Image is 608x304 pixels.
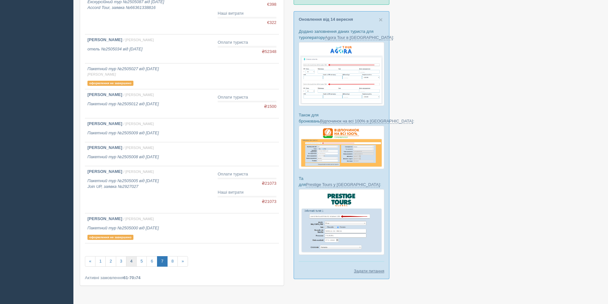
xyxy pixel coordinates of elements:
a: Пакетний тур №2505027 від [DATE] [PERSON_NAME] оформлення не завершено [85,63,215,89]
p: Додано заповнення даних туриста для туроператору : [299,28,384,41]
a: [PERSON_NAME] / [PERSON_NAME] Пакетний тур №2505000 від [DATE] оформлення не завершено [85,213,215,243]
a: [PERSON_NAME] / [PERSON_NAME] Пакетний тур №2505009 від [DATE] [85,118,215,142]
span: €398 [267,2,276,8]
b: [PERSON_NAME] [87,92,122,97]
p: оформлення не завершено [87,81,133,86]
p: Та для : [299,175,384,188]
a: « [85,256,95,267]
i: Пакетний тур №2505008 від [DATE] [87,154,159,159]
a: 8 [167,256,178,267]
span: / [PERSON_NAME] [124,217,154,221]
a: [PERSON_NAME] / [PERSON_NAME] Пакетний тур №2505005 від [DATE]Join UP, заявка №2927027 [85,166,215,213]
span: ₴52348 [262,49,276,55]
span: / [PERSON_NAME] [124,170,154,174]
p: оформлення не завершено [87,235,133,240]
span: ₴21073 [262,199,276,205]
b: 61-70 [124,275,134,280]
div: Оплати туриста [218,40,276,46]
a: Задати питання [354,268,384,274]
div: Оплати туриста [218,171,276,177]
b: [PERSON_NAME] [87,216,122,221]
img: otdihnavse100--%D1%84%D0%BE%D1%80%D0%BC%D0%B0-%D0%B1%D1%80%D0%BE%D0%BD%D0%B8%D1%80%D0%BE%D0%B2%D0... [299,126,384,169]
div: Наші витрати [218,189,276,196]
i: Пакетний тур №2505027 від [DATE] [87,66,213,77]
a: 6 [146,256,157,267]
span: €322 [267,20,276,26]
a: [PERSON_NAME] / [PERSON_NAME] отель №2505034 від [DATE] [85,34,215,63]
b: [PERSON_NAME] [87,37,122,42]
img: prestige-tours-booking-form-crm-for-travel-agents.png [299,189,384,255]
div: Наші витрати [218,11,276,17]
a: [PERSON_NAME] / [PERSON_NAME] Пакетний тур №2505008 від [DATE] [85,142,215,166]
span: ₴1500 [264,104,276,110]
span: / [PERSON_NAME] [124,122,154,126]
i: Пакетний тур №2505009 від [DATE] [87,130,159,135]
a: Оновлення від 14 вересня [299,17,353,22]
a: 7 [157,256,168,267]
div: Оплати туриста [218,94,276,100]
button: Close [379,16,383,23]
i: Пакетний тур №2505000 від [DATE] [87,226,159,230]
div: Активні замовлення з [85,275,279,281]
a: Відпочинок на всі 100% в [GEOGRAPHIC_DATA] [320,119,413,124]
a: Agora Tour в [GEOGRAPHIC_DATA] [325,35,393,40]
img: agora-tour-%D1%84%D0%BE%D1%80%D0%BC%D0%B0-%D0%B1%D1%80%D0%BE%D0%BD%D1%8E%D0%B2%D0%B0%D0%BD%D0%BD%... [299,42,384,106]
b: 74 [136,275,140,280]
span: / [PERSON_NAME] [124,146,154,150]
span: [PERSON_NAME] [87,72,213,77]
i: отель №2505034 від [DATE] [87,47,142,51]
a: 4 [126,256,137,267]
a: 2 [105,256,116,267]
i: Пакетний тур №2505005 від [DATE] Join UP, заявка №2927027 [87,178,159,189]
i: Пакетний тур №2505012 від [DATE] [87,101,159,106]
a: 3 [116,256,126,267]
a: 1 [95,256,106,267]
a: [PERSON_NAME] / [PERSON_NAME] Пакетний тур №2505012 від [DATE] [85,89,215,118]
b: [PERSON_NAME] [87,121,122,126]
b: [PERSON_NAME] [87,145,122,150]
span: ₴21073 [262,181,276,187]
span: / [PERSON_NAME] [124,93,154,97]
span: × [379,16,383,23]
a: » [177,256,188,267]
p: Також для бронювань : [299,112,384,124]
span: / [PERSON_NAME] [124,38,154,42]
a: Prestige Tours у [GEOGRAPHIC_DATA] [306,182,380,187]
b: [PERSON_NAME] [87,169,122,174]
a: 5 [136,256,147,267]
